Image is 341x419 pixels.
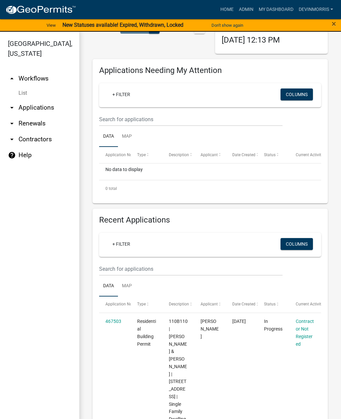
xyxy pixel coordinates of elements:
[105,302,141,306] span: Application Number
[8,75,16,83] i: arrow_drop_up
[222,35,280,45] span: [DATE] 12:13 PM
[99,66,321,75] h4: Applications Needing My Attention
[296,302,323,306] span: Current Activity
[232,302,255,306] span: Date Created
[296,153,323,157] span: Current Activity
[105,319,121,324] a: 467503
[8,104,16,112] i: arrow_drop_down
[281,238,313,250] button: Columns
[218,3,236,16] a: Home
[332,19,336,28] span: ×
[107,88,135,100] a: + Filter
[99,113,283,126] input: Search for applications
[99,163,321,180] div: No data to display
[194,147,226,163] datatable-header-cell: Applicant
[99,276,118,297] a: Data
[99,297,131,312] datatable-header-cell: Application Number
[332,20,336,28] button: Close
[201,302,218,306] span: Applicant
[264,153,276,157] span: Status
[163,297,194,312] datatable-header-cell: Description
[169,302,189,306] span: Description
[131,147,163,163] datatable-header-cell: Type
[258,297,289,312] datatable-header-cell: Status
[62,22,183,28] strong: New Statuses available! Expired, Withdrawn, Locked
[169,153,189,157] span: Description
[289,147,321,163] datatable-header-cell: Current Activity
[232,319,246,324] span: 08/21/2025
[99,147,131,163] datatable-header-cell: Application Number
[226,297,258,312] datatable-header-cell: Date Created
[232,153,255,157] span: Date Created
[120,22,149,34] button: Builder
[201,153,218,157] span: Applicant
[8,135,16,143] i: arrow_drop_down
[99,215,321,225] h4: Recent Applications
[107,238,135,250] a: + Filter
[118,276,136,297] a: Map
[163,147,194,163] datatable-header-cell: Description
[131,297,163,312] datatable-header-cell: Type
[8,120,16,127] i: arrow_drop_down
[264,302,276,306] span: Status
[8,151,16,159] i: help
[264,319,283,332] span: In Progress
[236,3,256,16] a: Admin
[256,3,296,16] a: My Dashboard
[163,22,195,34] button: Settings
[209,20,246,31] button: Don't show again
[258,147,289,163] datatable-header-cell: Status
[44,20,58,31] a: View
[296,3,336,16] a: Devinmorris
[289,297,321,312] datatable-header-cell: Current Activity
[105,153,141,157] span: Application Number
[118,126,136,147] a: Map
[137,153,146,157] span: Type
[99,262,283,276] input: Search for applications
[281,88,313,100] button: Columns
[201,319,219,339] span: Richard Harp
[137,302,146,306] span: Type
[226,147,258,163] datatable-header-cell: Date Created
[99,126,118,147] a: Data
[99,180,321,197] div: 0 total
[137,319,156,346] span: Residential Building Permit
[296,319,314,346] a: Contractor Not Registered
[194,297,226,312] datatable-header-cell: Applicant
